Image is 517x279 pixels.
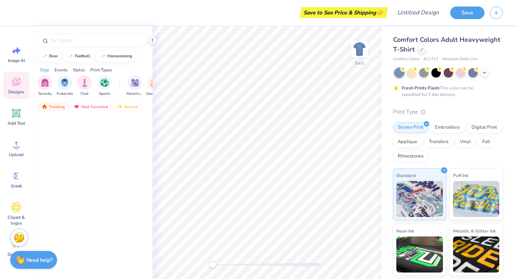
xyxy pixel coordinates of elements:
span: # C1717 [423,56,439,62]
span: Metallic & Glitter Ink [453,227,496,235]
img: Game Day Image [151,79,159,87]
span: Decorate [8,252,25,257]
button: filter button [126,75,143,97]
button: filter button [38,75,52,97]
span: Fraternity [57,91,73,97]
div: Orgs [40,67,49,73]
div: Digital Print [467,122,502,133]
div: bear [49,54,58,58]
div: filter for Club [77,75,92,97]
img: Fraternity Image [61,79,69,87]
strong: Fresh Prints Flash: [402,85,440,91]
span: Club [81,91,89,97]
span: Minimum Order: 24 + [442,56,478,62]
img: Neon Ink [396,236,443,273]
div: Applique [393,137,422,147]
div: filter for Sports [97,75,112,97]
div: filter for Game Day [146,75,163,97]
img: Back [352,42,367,56]
span: Standard [396,172,415,179]
input: Try "Alpha" [50,37,142,44]
div: Newest [113,102,141,111]
img: Club Image [81,79,89,87]
div: Foil [478,137,495,147]
div: Events [55,67,68,73]
div: Print Type [393,108,503,116]
img: Metallic & Glitter Ink [453,236,500,273]
div: Embroidery [430,122,465,133]
img: Standard [396,181,443,217]
span: Puff Ink [453,172,468,179]
div: Save to See Price & Shipping [301,7,386,18]
span: Clipart & logos [4,214,28,226]
img: Parent's Weekend Image [131,79,139,87]
span: 👉 [376,8,384,17]
button: filter button [57,75,73,97]
button: football [64,51,94,62]
img: trend_line.gif [100,54,106,58]
img: Sorority Image [41,79,49,87]
img: trend_line.gif [42,54,48,58]
span: Designs [8,89,24,95]
div: Vinyl [455,137,475,147]
img: trend_line.gif [68,54,73,58]
span: Sports [99,91,110,97]
button: homecoming [96,51,135,62]
input: Untitled Design [392,5,445,20]
span: Add Text [8,120,25,126]
div: filter for Parent's Weekend [126,75,143,97]
span: Comfort Colors [393,56,420,62]
div: Screen Print [393,122,428,133]
div: Back [355,60,364,66]
div: football [75,54,90,58]
img: trending.gif [42,104,47,109]
div: Rhinestones [393,151,428,162]
span: Upload [9,152,23,158]
button: filter button [97,75,112,97]
button: filter button [77,75,92,97]
div: Most Favorited [70,102,111,111]
img: newest.gif [117,104,122,109]
div: Styles [73,67,85,73]
span: Sorority [38,91,52,97]
img: Puff Ink [453,181,500,217]
div: This color can be expedited for 5 day delivery. [402,85,491,98]
button: bear [38,51,61,62]
button: Save [450,6,484,19]
span: Neon Ink [396,227,414,235]
img: Sports Image [100,79,109,87]
span: Comfort Colors Adult Heavyweight T-Shirt [393,35,500,54]
span: Image AI [8,58,25,63]
div: Accessibility label [209,261,216,268]
strong: Need help? [26,257,52,263]
div: Print Types [90,67,112,73]
div: Trending [38,102,68,111]
span: Parent's Weekend [126,91,143,97]
img: most_fav.gif [74,104,79,109]
button: filter button [146,75,163,97]
span: Greek [11,183,22,189]
div: Transfers [424,137,453,147]
div: filter for Sorority [38,75,52,97]
div: filter for Fraternity [57,75,73,97]
div: homecoming [107,54,132,58]
span: Game Day [146,91,163,97]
